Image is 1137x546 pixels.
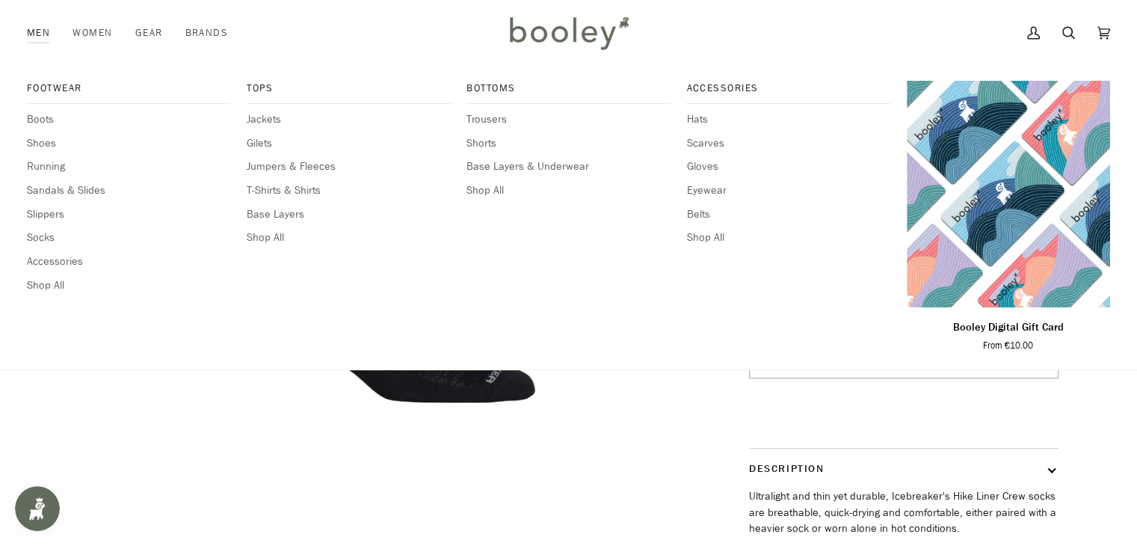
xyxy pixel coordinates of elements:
[247,81,450,104] a: Tops
[686,159,890,175] a: Gloves
[27,111,230,128] a: Boots
[247,206,450,223] a: Base Layers
[27,159,230,175] a: Running
[466,159,670,175] a: Base Layers & Underwear
[27,135,230,152] a: Shoes
[466,111,670,128] a: Trousers
[185,25,228,40] span: Brands
[466,182,670,199] a: Shop All
[247,135,450,152] a: Gilets
[686,81,890,104] a: Accessories
[503,11,634,55] img: Booley
[466,81,670,104] a: Bottoms
[135,25,163,40] span: Gear
[907,313,1110,353] a: Booley Digital Gift Card
[686,206,890,223] a: Belts
[686,230,890,246] a: Shop All
[73,25,112,40] span: Women
[27,81,230,104] a: Footwear
[983,339,1033,352] span: From €10.00
[907,81,1110,352] product-grid-item: Booley Digital Gift Card
[27,230,230,246] a: Socks
[27,277,230,294] a: Shop All
[686,182,890,199] a: Eyewear
[953,319,1064,336] p: Booley Digital Gift Card
[466,81,670,96] span: Bottoms
[686,111,890,128] a: Hats
[15,486,60,531] iframe: Button to open loyalty program pop-up
[27,206,230,223] a: Slippers
[749,449,1059,488] button: Description
[907,81,1110,307] product-grid-item-variant: €10.00
[247,230,450,246] a: Shop All
[686,135,890,152] a: Scarves
[466,135,670,152] a: Shorts
[27,254,230,270] a: Accessories
[27,81,230,96] span: Footwear
[686,81,890,96] span: Accessories
[907,81,1110,307] a: Booley Digital Gift Card
[27,182,230,199] a: Sandals & Slides
[247,111,450,128] a: Jackets
[247,182,450,199] a: T-Shirts & Shirts
[247,81,450,96] span: Tops
[247,159,450,175] a: Jumpers & Fleeces
[749,488,1059,537] p: Ultralight and thin yet durable, Icebreaker's Hike Liner Crew socks are breathable, quick-drying ...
